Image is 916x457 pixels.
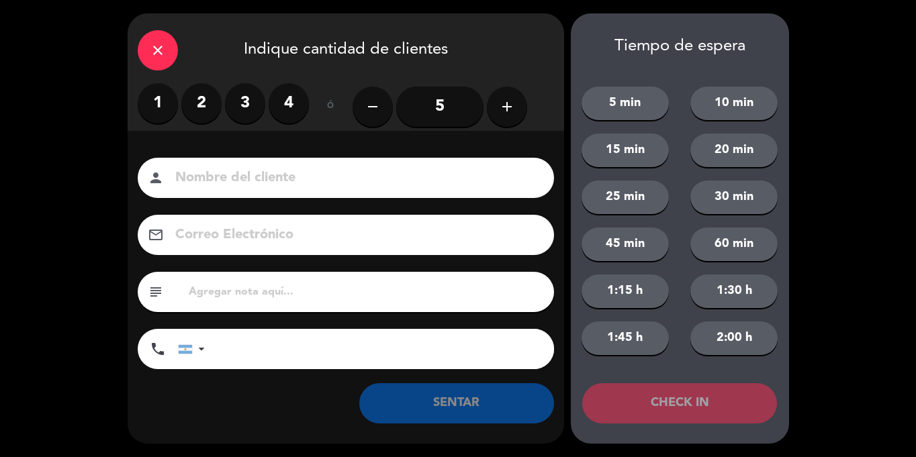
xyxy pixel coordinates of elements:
[582,227,669,261] button: 45 min
[174,223,537,247] input: Correo Electrónico
[225,83,265,123] label: 3
[150,42,166,58] i: close
[150,341,166,357] i: phone
[582,321,669,355] button: 1:45 h
[690,227,778,261] button: 60 min
[690,181,778,214] button: 30 min
[179,329,210,368] div: Argentina: +54
[690,87,778,120] button: 10 min
[582,134,669,167] button: 15 min
[187,283,544,301] input: Agregar nota aquí...
[690,274,778,308] button: 1:30 h
[269,83,309,123] label: 4
[582,274,669,308] button: 1:15 h
[571,37,789,56] div: Tiempo de espera
[359,383,554,423] button: SENTAR
[582,181,669,214] button: 25 min
[148,170,164,186] i: person
[148,284,164,300] i: subject
[582,87,669,120] button: 5 min
[309,83,353,130] div: ó
[487,87,527,127] button: add
[174,166,537,190] input: Nombre del cliente
[499,99,515,115] i: add
[365,99,381,115] i: remove
[148,227,164,243] i: email
[128,13,564,83] div: Indique cantidad de clientes
[353,87,393,127] button: remove
[181,83,222,123] label: 2
[582,383,777,423] button: CHECK IN
[138,83,178,123] label: 1
[690,134,778,167] button: 20 min
[690,321,778,355] button: 2:00 h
